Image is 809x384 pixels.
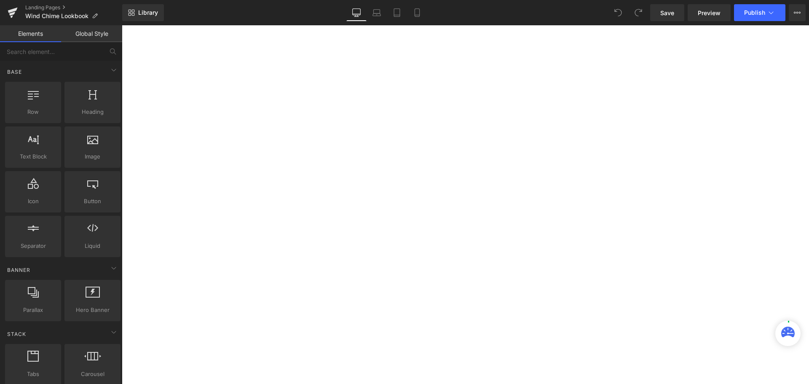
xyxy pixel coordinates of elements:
span: Banner [6,266,31,274]
a: Landing Pages [25,4,122,11]
span: Wind Chime Lookbook [25,13,88,19]
span: Tabs [8,370,59,379]
a: Mobile [407,4,427,21]
span: Carousel [67,370,118,379]
span: Parallax [8,306,59,314]
a: Desktop [346,4,367,21]
span: Button [67,197,118,206]
button: More [789,4,806,21]
span: Save [660,8,674,17]
a: Tablet [387,4,407,21]
span: Separator [8,242,59,250]
button: Undo [610,4,627,21]
span: Icon [8,197,59,206]
a: New Library [122,4,164,21]
span: Preview [698,8,721,17]
span: Heading [67,107,118,116]
span: Base [6,68,23,76]
button: Publish [734,4,785,21]
span: Library [138,9,158,16]
span: Image [67,152,118,161]
span: Text Block [8,152,59,161]
button: Redo [630,4,647,21]
span: Stack [6,330,27,338]
span: Liquid [67,242,118,250]
a: Preview [688,4,731,21]
span: Publish [744,9,765,16]
a: Laptop [367,4,387,21]
span: Row [8,107,59,116]
span: Hero Banner [67,306,118,314]
a: Global Style [61,25,122,42]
